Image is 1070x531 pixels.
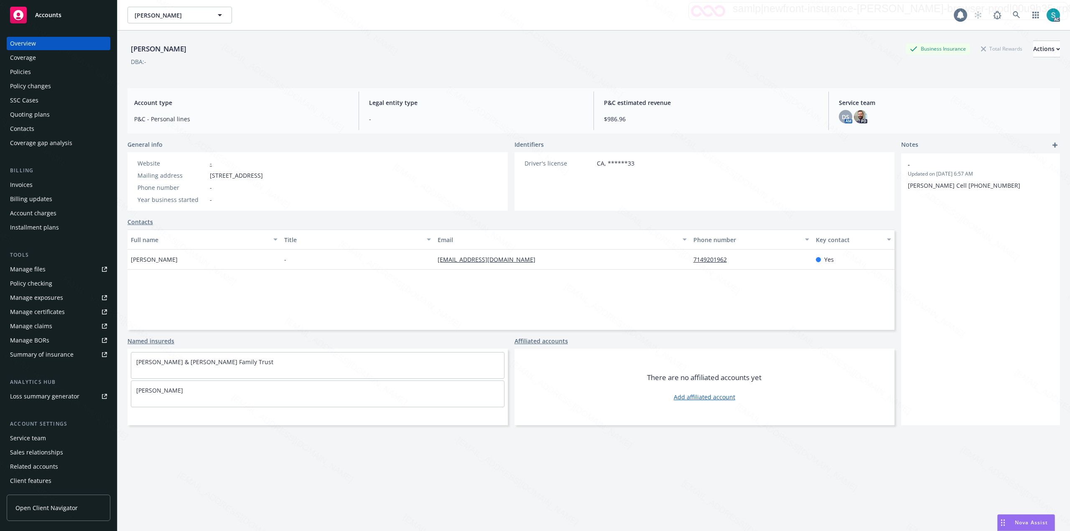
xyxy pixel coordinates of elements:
[515,140,544,149] span: Identifiers
[906,43,970,54] div: Business Insurance
[977,43,1027,54] div: Total Rewards
[10,390,79,403] div: Loss summary generator
[369,98,583,107] span: Legal entity type
[10,305,65,319] div: Manage certificates
[138,159,206,168] div: Website
[7,221,110,234] a: Installment plans
[7,192,110,206] a: Billing updates
[525,159,594,168] div: Driver's license
[7,178,110,191] a: Invoices
[7,251,110,259] div: Tools
[281,230,434,250] button: Title
[7,446,110,459] a: Sales relationships
[10,277,52,290] div: Policy checking
[127,337,174,345] a: Named insureds
[10,319,52,333] div: Manage claims
[127,230,281,250] button: Full name
[434,230,690,250] button: Email
[1047,8,1060,22] img: photo
[438,235,678,244] div: Email
[604,98,818,107] span: P&C estimated revenue
[10,108,50,121] div: Quoting plans
[674,393,735,401] a: Add affiliated account
[816,235,882,244] div: Key contact
[35,12,61,18] span: Accounts
[134,115,349,123] span: P&C - Personal lines
[7,431,110,445] a: Service team
[10,37,36,50] div: Overview
[7,277,110,290] a: Policy checking
[210,159,212,167] a: -
[10,221,59,234] div: Installment plans
[693,235,800,244] div: Phone number
[690,230,813,250] button: Phone number
[824,255,834,264] span: Yes
[10,178,33,191] div: Invoices
[908,170,1053,178] span: Updated on [DATE] 6:57 AM
[901,153,1060,197] div: -Updated on [DATE] 6:57 AM[PERSON_NAME] Cell [PHONE_NUMBER]
[210,183,212,192] span: -
[10,291,63,304] div: Manage exposures
[135,11,207,20] span: [PERSON_NAME]
[138,171,206,180] div: Mailing address
[1015,519,1048,526] span: Nova Assist
[127,140,163,149] span: General info
[284,255,286,264] span: -
[127,43,190,54] div: [PERSON_NAME]
[7,94,110,107] a: SSC Cases
[7,122,110,135] a: Contacts
[970,7,986,23] a: Start snowing
[839,98,1053,107] span: Service team
[138,183,206,192] div: Phone number
[438,255,542,263] a: [EMAIL_ADDRESS][DOMAIN_NAME]
[7,460,110,473] a: Related accounts
[604,115,818,123] span: $986.96
[131,235,268,244] div: Full name
[7,51,110,64] a: Coverage
[1050,140,1060,150] a: add
[131,255,178,264] span: [PERSON_NAME]
[369,115,583,123] span: -
[10,207,56,220] div: Account charges
[7,474,110,488] a: Client features
[997,514,1055,531] button: Nova Assist
[901,140,918,150] span: Notes
[10,122,34,135] div: Contacts
[136,386,183,394] a: [PERSON_NAME]
[854,110,867,123] img: photo
[131,57,146,66] div: DBA: -
[10,79,51,93] div: Policy changes
[10,263,46,276] div: Manage files
[908,160,1032,169] span: -
[210,171,263,180] span: [STREET_ADDRESS]
[10,334,49,347] div: Manage BORs
[15,503,78,512] span: Open Client Navigator
[1027,7,1044,23] a: Switch app
[7,291,110,304] span: Manage exposures
[7,420,110,428] div: Account settings
[693,255,734,263] a: 7149201962
[7,334,110,347] a: Manage BORs
[10,51,36,64] div: Coverage
[10,94,38,107] div: SSC Cases
[10,474,51,488] div: Client features
[134,98,349,107] span: Account type
[10,460,58,473] div: Related accounts
[10,192,52,206] div: Billing updates
[7,166,110,175] div: Billing
[7,319,110,333] a: Manage claims
[7,108,110,121] a: Quoting plans
[1033,41,1060,57] button: Actions
[908,181,1020,189] span: [PERSON_NAME] Cell [PHONE_NUMBER]
[7,65,110,79] a: Policies
[7,79,110,93] a: Policy changes
[127,7,232,23] button: [PERSON_NAME]
[989,7,1006,23] a: Report a Bug
[284,235,422,244] div: Title
[7,207,110,220] a: Account charges
[7,3,110,27] a: Accounts
[7,305,110,319] a: Manage certificates
[7,378,110,386] div: Analytics hub
[515,337,568,345] a: Affiliated accounts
